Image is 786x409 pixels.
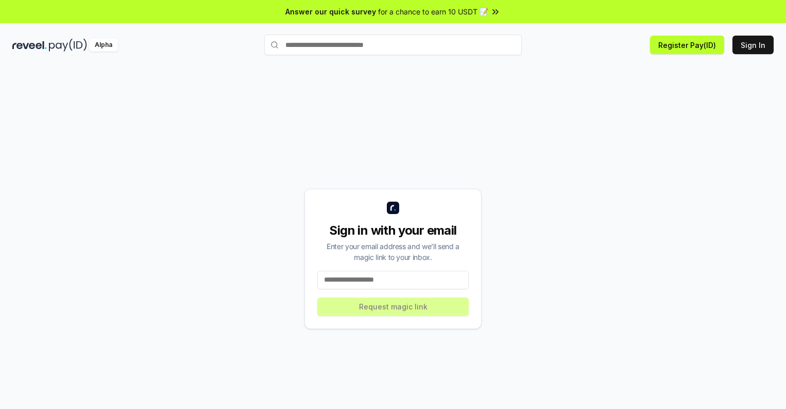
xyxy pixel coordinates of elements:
button: Sign In [732,36,774,54]
button: Register Pay(ID) [650,36,724,54]
div: Sign in with your email [317,222,469,239]
img: logo_small [387,202,399,214]
span: Answer our quick survey [285,6,376,17]
img: pay_id [49,39,87,52]
div: Alpha [89,39,118,52]
span: for a chance to earn 10 USDT 📝 [378,6,488,17]
img: reveel_dark [12,39,47,52]
div: Enter your email address and we’ll send a magic link to your inbox. [317,241,469,263]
